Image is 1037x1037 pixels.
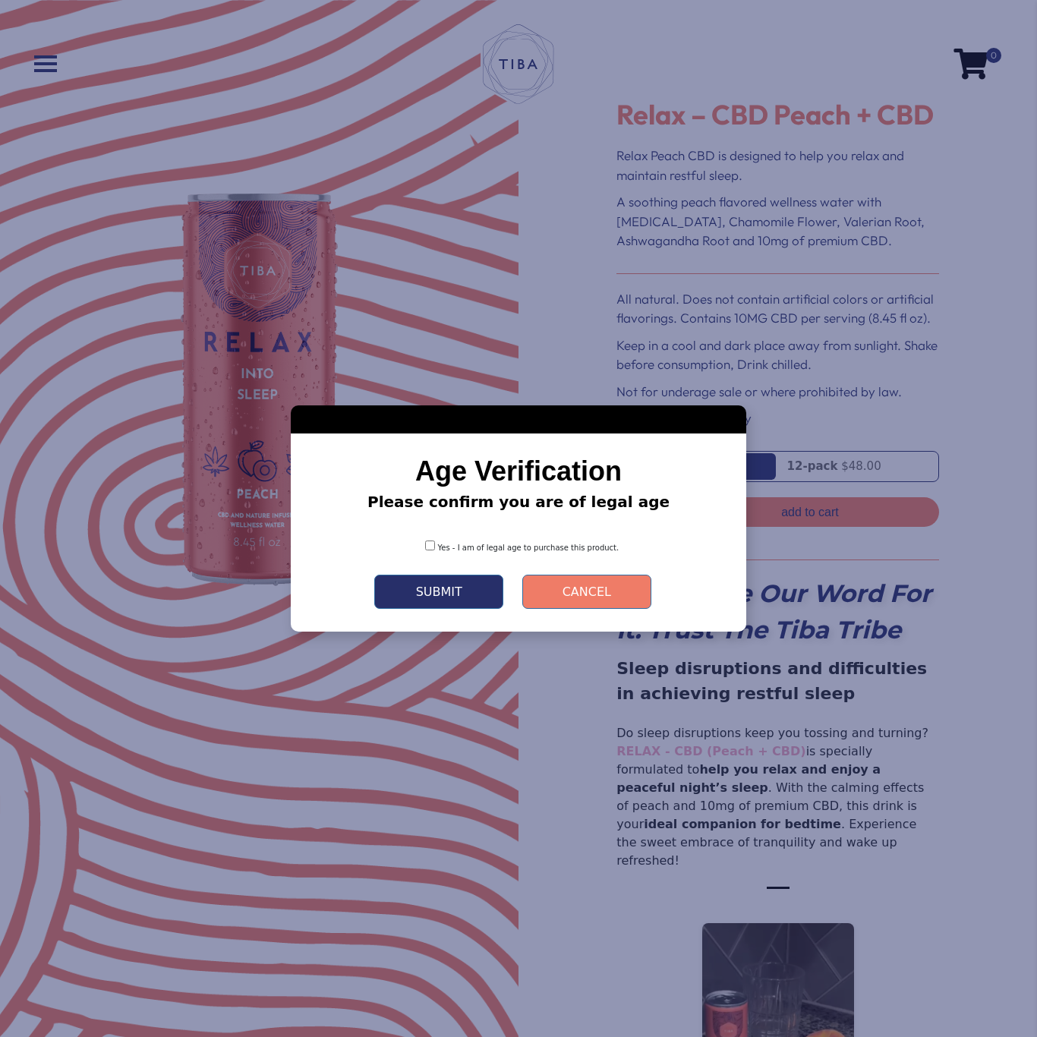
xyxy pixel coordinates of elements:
[314,490,723,513] p: Please confirm you are of legal age
[522,575,651,609] button: Cancel
[314,456,723,487] h2: Age Verification
[438,544,619,552] span: Yes - I am of legal age to purchase this product.
[511,575,663,609] a: Cancel
[374,575,503,609] button: Submit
